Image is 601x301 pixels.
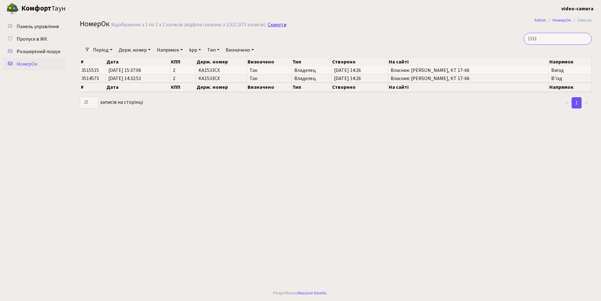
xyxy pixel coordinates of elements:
[247,83,292,92] th: Визначено
[273,290,328,297] div: Розроблено .
[561,5,593,13] a: video-camera
[331,58,388,66] th: Створено
[551,76,589,81] span: В'їзд
[90,45,115,55] a: Період
[80,97,98,108] select: записів на сторінці
[334,76,385,81] span: [DATE] 14:26
[3,45,66,58] a: Розширений пошук
[549,58,592,66] th: Напрямок
[549,83,592,92] th: Напрямок
[17,61,37,68] span: НомерОк
[17,36,47,43] span: Пропуск в ЖК
[198,67,220,74] span: KA1533CX
[80,83,106,92] th: #
[292,83,331,92] th: Тип
[80,97,143,108] label: записів на сторінці
[111,22,266,28] div: Відображено з 1 по 2 з 2 записів (відфільтровано з 3,527,073 записів).
[196,83,247,92] th: Держ. номер
[80,58,106,66] th: #
[294,68,329,73] span: Владелец
[223,45,256,55] a: Визначено
[154,45,185,55] a: Напрямок
[3,58,66,70] a: НомерОк
[391,76,546,81] span: Власник: [PERSON_NAME], КТ 17-66
[187,45,203,55] a: kpp
[106,58,170,66] th: Дата
[196,58,247,66] th: Держ. номер
[534,17,546,23] a: Admin
[388,83,549,92] th: На сайті
[198,75,220,82] span: KA1533CX
[108,76,167,81] span: [DATE] 14:32:51
[292,58,331,66] th: Тип
[334,68,385,73] span: [DATE] 14:26
[106,83,170,92] th: Дата
[391,68,546,73] span: Власник: [PERSON_NAME], КТ 17-66
[249,68,289,73] span: Так
[78,3,94,14] button: Переключити навігацію
[525,14,601,27] nav: breadcrumb
[524,33,592,45] input: Пошук...
[551,68,589,73] span: Виїзд
[17,23,59,30] span: Панель управління
[249,76,289,81] span: Так
[116,45,153,55] a: Держ. номер
[572,97,582,108] a: 1
[170,58,196,66] th: КПП
[298,290,327,296] a: Massive Kinetic
[170,83,196,92] th: КПП
[17,48,60,55] span: Розширений пошук
[388,58,549,66] th: На сайті
[294,76,329,81] span: Владелец
[552,17,571,23] a: НомерОк
[21,3,51,13] b: Комфорт
[205,45,222,55] a: Тип
[81,75,99,82] span: 3514573
[247,58,292,66] th: Визначено
[81,67,99,74] span: 3515515
[21,3,66,14] span: Таун
[173,68,193,73] span: 2
[3,20,66,33] a: Панель управління
[108,68,167,73] span: [DATE] 15:37:06
[80,18,110,29] span: НомерОк
[6,3,19,15] img: logo.png
[268,22,286,28] a: Скинути
[331,83,388,92] th: Створено
[571,17,592,24] li: Список
[3,33,66,45] a: Пропуск в ЖК
[561,5,593,12] b: video-camera
[173,76,193,81] span: 2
